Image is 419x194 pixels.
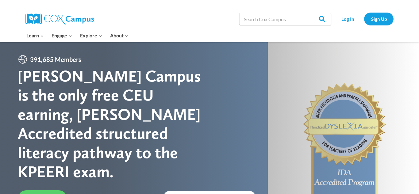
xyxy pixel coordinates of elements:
input: Search Cox Campus [239,13,331,25]
span: Learn [26,32,44,40]
span: About [110,32,129,40]
img: Cox Campus [25,13,94,25]
span: 391,685 Members [28,55,84,64]
div: [PERSON_NAME] Campus is the only free CEU earning, [PERSON_NAME] Accredited structured literacy p... [18,67,209,181]
a: Sign Up [364,13,394,25]
span: Engage [52,32,72,40]
a: Log In [334,13,361,25]
span: Explore [80,32,102,40]
nav: Secondary Navigation [334,13,394,25]
nav: Primary Navigation [22,29,132,42]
